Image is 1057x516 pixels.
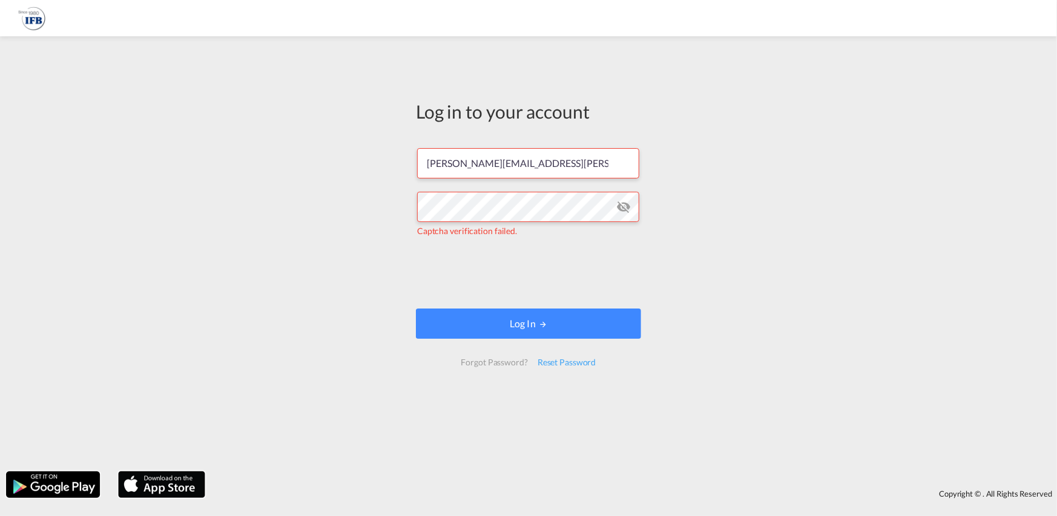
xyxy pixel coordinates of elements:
div: Forgot Password? [456,351,532,373]
div: Copyright © . All Rights Reserved [211,483,1057,504]
button: LOGIN [416,309,641,339]
img: google.png [5,470,101,499]
input: Enter email/phone number [417,148,639,178]
div: Log in to your account [416,99,641,124]
iframe: reCAPTCHA [436,249,621,296]
img: apple.png [117,470,206,499]
div: Reset Password [533,351,601,373]
md-icon: icon-eye-off [616,200,631,214]
img: b628ab10256c11eeb52753acbc15d091.png [18,5,45,32]
span: Captcha verification failed. [417,226,517,236]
